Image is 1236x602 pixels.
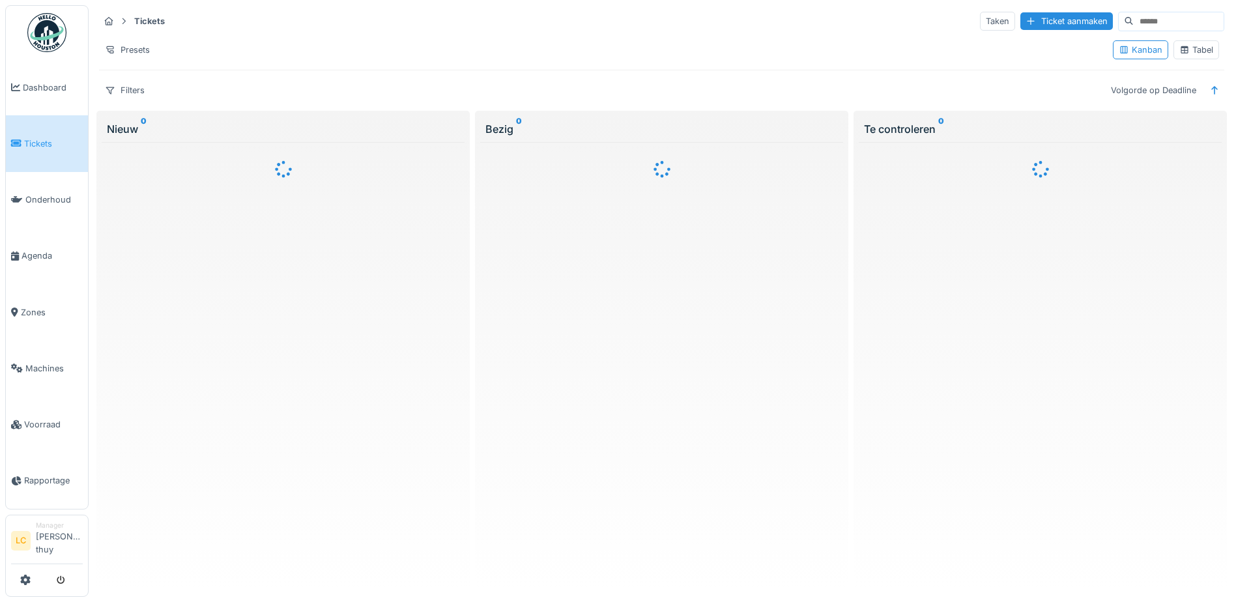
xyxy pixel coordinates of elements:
[6,115,88,171] a: Tickets
[23,81,83,94] span: Dashboard
[1119,44,1162,56] div: Kanban
[99,40,156,59] div: Presets
[11,531,31,551] li: LC
[27,13,66,52] img: Badge_color-CXgf-gQk.svg
[24,474,83,487] span: Rapportage
[1105,81,1202,100] div: Volgorde op Deadline
[6,228,88,284] a: Agenda
[21,306,83,319] span: Zones
[485,121,838,137] div: Bezig
[864,121,1216,137] div: Te controleren
[1020,12,1113,30] div: Ticket aanmaken
[1179,44,1213,56] div: Tabel
[141,121,147,137] sup: 0
[980,12,1015,31] div: Taken
[6,453,88,509] a: Rapportage
[99,81,151,100] div: Filters
[6,397,88,453] a: Voorraad
[22,250,83,262] span: Agenda
[6,340,88,396] a: Machines
[6,59,88,115] a: Dashboard
[516,121,522,137] sup: 0
[129,15,170,27] strong: Tickets
[24,418,83,431] span: Voorraad
[6,284,88,340] a: Zones
[107,121,459,137] div: Nieuw
[25,362,83,375] span: Machines
[25,193,83,206] span: Onderhoud
[24,137,83,150] span: Tickets
[36,521,83,561] li: [PERSON_NAME] thuy
[6,172,88,228] a: Onderhoud
[938,121,944,137] sup: 0
[11,521,83,564] a: LC Manager[PERSON_NAME] thuy
[36,521,83,530] div: Manager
